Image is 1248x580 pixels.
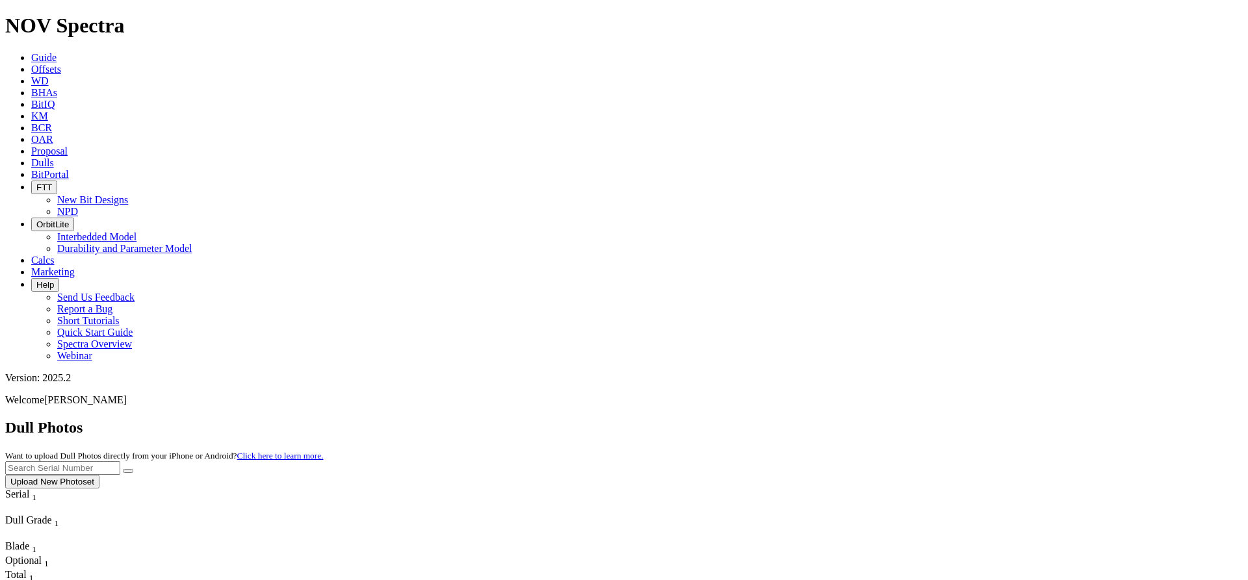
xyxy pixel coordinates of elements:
[57,350,92,361] a: Webinar
[5,451,323,460] small: Want to upload Dull Photos directly from your iPhone or Android?
[5,555,42,566] span: Optional
[237,451,324,460] a: Click here to learn more.
[31,266,75,277] a: Marketing
[31,75,49,86] a: WD
[31,255,55,266] a: Calcs
[5,514,96,529] div: Dull Grade Sort None
[5,419,1243,436] h2: Dull Photos
[5,540,51,555] div: Blade Sort None
[5,540,51,555] div: Sort None
[31,110,48,121] a: KM
[57,243,192,254] a: Durability and Parameter Model
[5,514,96,540] div: Sort None
[36,183,52,192] span: FTT
[5,488,60,514] div: Sort None
[44,559,49,568] sub: 1
[57,194,128,205] a: New Bit Designs
[29,569,34,580] span: Sort None
[31,181,57,194] button: FTT
[5,555,51,569] div: Sort None
[5,14,1243,38] h1: NOV Spectra
[5,529,96,540] div: Column Menu
[44,394,127,405] span: [PERSON_NAME]
[57,338,132,349] a: Spectra Overview
[31,87,57,98] a: BHAs
[57,292,135,303] a: Send Us Feedback
[5,488,60,503] div: Serial Sort None
[32,540,36,551] span: Sort None
[32,488,36,499] span: Sort None
[44,555,49,566] span: Sort None
[31,122,52,133] a: BCR
[5,372,1243,384] div: Version: 2025.2
[5,540,29,551] span: Blade
[32,492,36,502] sub: 1
[57,206,78,217] a: NPD
[5,475,99,488] button: Upload New Photoset
[31,278,59,292] button: Help
[57,315,120,326] a: Short Tutorials
[31,99,55,110] a: BitIQ
[57,327,133,338] a: Quick Start Guide
[5,569,27,580] span: Total
[31,157,54,168] a: Dulls
[31,169,69,180] a: BitPortal
[57,303,112,314] a: Report a Bug
[5,461,120,475] input: Search Serial Number
[55,518,59,528] sub: 1
[31,134,53,145] a: OAR
[5,503,60,514] div: Column Menu
[36,220,69,229] span: OrbitLite
[5,555,51,569] div: Optional Sort None
[36,280,54,290] span: Help
[31,64,61,75] a: Offsets
[31,218,74,231] button: OrbitLite
[57,231,136,242] a: Interbedded Model
[31,52,57,63] a: Guide
[55,514,59,525] span: Sort None
[31,145,68,157] a: Proposal
[5,394,1243,406] p: Welcome
[5,488,29,499] span: Serial
[32,544,36,554] sub: 1
[5,514,52,525] span: Dull Grade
